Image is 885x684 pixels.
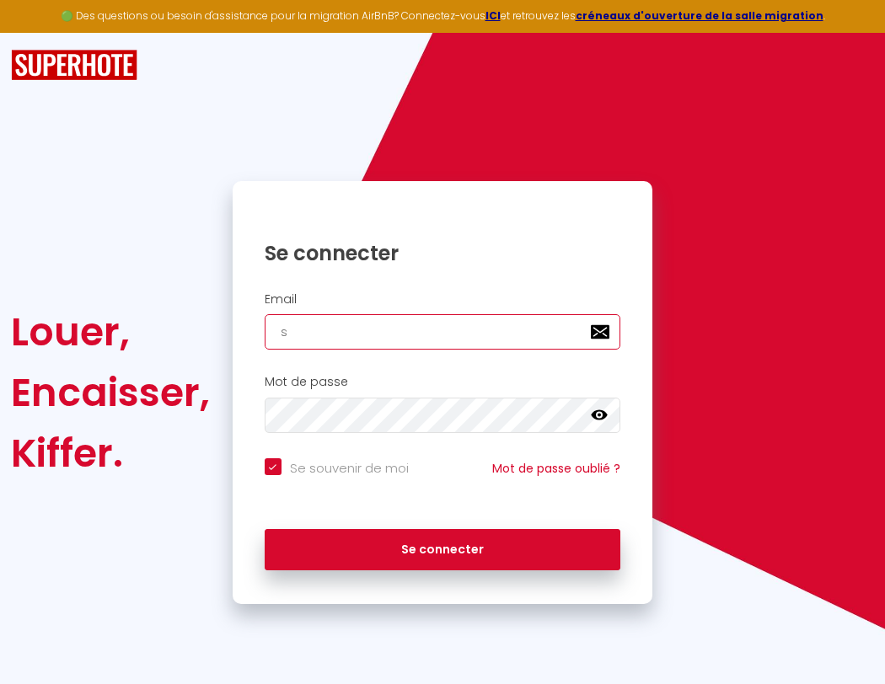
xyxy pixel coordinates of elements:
[492,460,620,477] a: Mot de passe oublié ?
[576,8,823,23] a: créneaux d'ouverture de la salle migration
[13,7,64,57] button: Ouvrir le widget de chat LiveChat
[485,8,501,23] a: ICI
[265,375,621,389] h2: Mot de passe
[11,362,210,423] div: Encaisser,
[265,529,621,571] button: Se connecter
[265,314,621,350] input: Ton Email
[265,240,621,266] h1: Se connecter
[11,302,210,362] div: Louer,
[11,423,210,484] div: Kiffer.
[265,292,621,307] h2: Email
[11,50,137,81] img: SuperHote logo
